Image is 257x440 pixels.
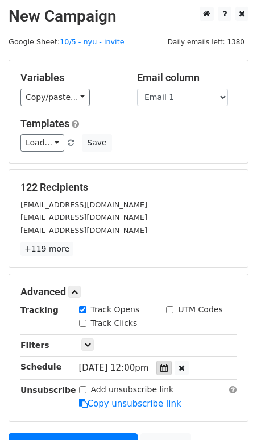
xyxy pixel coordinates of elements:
a: Copy/paste... [20,89,90,106]
button: Save [82,134,111,152]
small: [EMAIL_ADDRESS][DOMAIN_NAME] [20,213,147,221]
h5: 122 Recipients [20,181,237,194]
a: Copy unsubscribe link [79,399,181,409]
label: UTM Codes [178,304,222,316]
span: Daily emails left: 1380 [164,36,248,48]
label: Track Opens [91,304,140,316]
h5: Variables [20,72,120,84]
small: [EMAIL_ADDRESS][DOMAIN_NAME] [20,226,147,234]
strong: Filters [20,341,49,350]
span: [DATE] 12:00pm [79,363,149,373]
a: +119 more [20,242,73,256]
label: Add unsubscribe link [91,384,174,396]
label: Track Clicks [91,317,138,329]
small: Google Sheet: [9,37,124,46]
strong: Tracking [20,305,59,315]
strong: Unsubscribe [20,385,76,395]
h2: New Campaign [9,7,248,26]
h5: Advanced [20,286,237,298]
h5: Email column [137,72,237,84]
small: [EMAIL_ADDRESS][DOMAIN_NAME] [20,200,147,209]
a: Daily emails left: 1380 [164,37,248,46]
a: Load... [20,134,64,152]
a: 10/5 - nyu - invite [60,37,124,46]
strong: Schedule [20,362,61,371]
iframe: Chat Widget [200,385,257,440]
a: Templates [20,118,69,129]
